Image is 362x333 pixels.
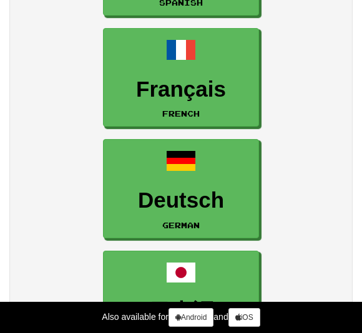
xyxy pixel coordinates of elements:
[103,28,259,127] a: FrançaisFrench
[110,300,252,324] h3: 日本語
[110,77,252,102] h3: Français
[169,308,213,327] a: Android
[162,221,200,229] small: German
[103,139,259,238] a: DeutschGerman
[162,109,200,118] small: French
[228,308,260,327] a: iOS
[110,188,252,213] h3: Deutsch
